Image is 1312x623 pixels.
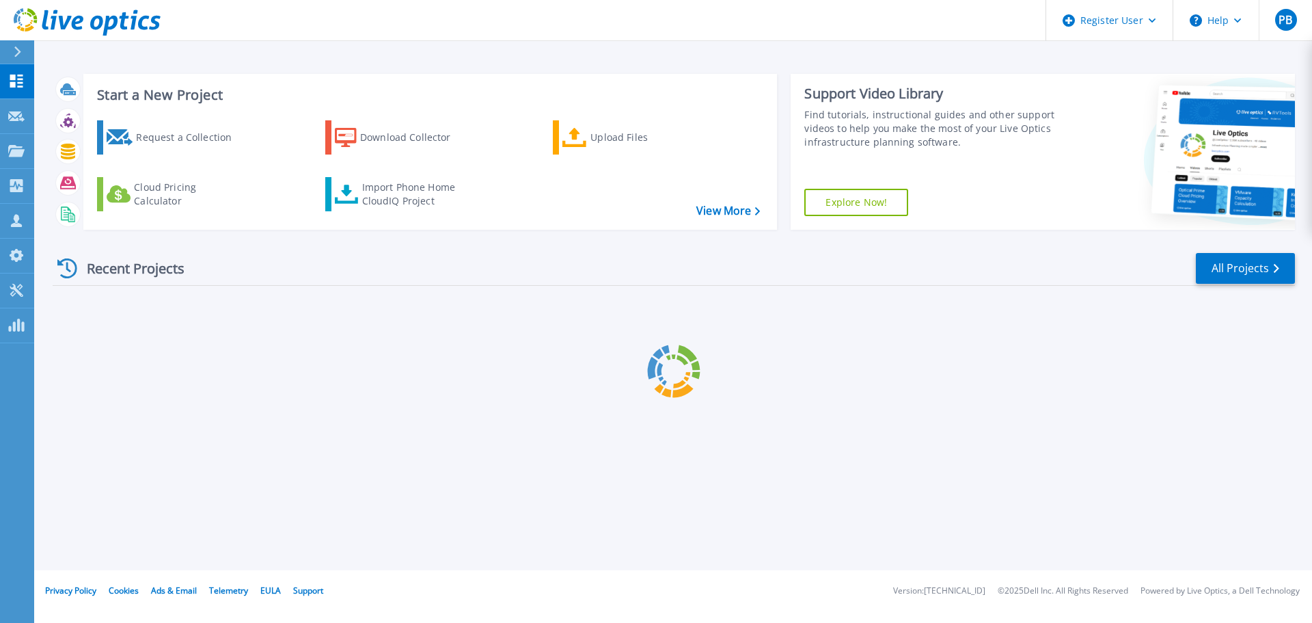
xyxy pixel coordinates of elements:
div: Recent Projects [53,252,203,285]
div: Request a Collection [136,124,245,151]
div: Cloud Pricing Calculator [134,181,243,208]
div: Import Phone Home CloudIQ Project [362,181,469,208]
a: Explore Now! [804,189,908,216]
a: Download Collector [325,120,478,155]
a: Ads & Email [151,585,197,596]
div: Download Collector [360,124,469,151]
a: Support [293,585,323,596]
a: Request a Collection [97,120,249,155]
a: Telemetry [209,585,248,596]
div: Support Video Library [804,85,1061,103]
h3: Start a New Project [97,88,760,103]
a: Cloud Pricing Calculator [97,177,249,211]
li: Version: [TECHNICAL_ID] [893,587,985,596]
span: PB [1279,14,1292,25]
li: © 2025 Dell Inc. All Rights Reserved [998,587,1128,596]
a: View More [696,204,760,217]
a: Cookies [109,585,139,596]
a: All Projects [1196,253,1295,284]
div: Upload Files [590,124,700,151]
a: EULA [260,585,281,596]
div: Find tutorials, instructional guides and other support videos to help you make the most of your L... [804,108,1061,149]
li: Powered by Live Optics, a Dell Technology [1140,587,1300,596]
a: Privacy Policy [45,585,96,596]
a: Upload Files [553,120,705,155]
